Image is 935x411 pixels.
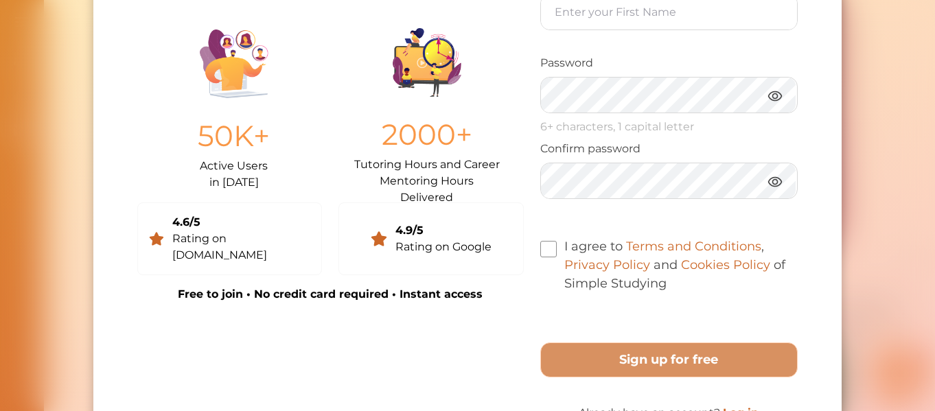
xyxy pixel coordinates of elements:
i: 1 [304,102,315,113]
div: 4.6/5 [172,214,310,231]
img: eye.3286bcf0.webp [767,173,783,190]
a: 4.6/5Rating on [DOMAIN_NAME] [137,202,322,275]
p: Hey there If you have any questions, I'm here to help! Just text back 'Hi' and choose from the fo... [120,47,302,87]
div: 4.9/5 [395,222,492,239]
span: 👋 [164,47,176,60]
p: 50K+ [198,115,270,158]
div: Rating on [DOMAIN_NAME] [172,231,310,263]
button: Sign up for free [540,342,798,377]
a: 4.9/5Rating on Google [338,202,523,275]
img: Illustration.25158f3c.png [200,30,268,98]
a: Privacy Policy [564,257,650,272]
span: 🌟 [274,73,286,87]
img: eye.3286bcf0.webp [767,87,783,104]
p: Active Users in [DATE] [200,158,268,191]
a: Terms and Conditions [626,239,761,254]
a: Cookies Policy [681,257,770,272]
img: Nini [120,14,146,40]
p: Tutoring Hours and Career Mentoring Hours Delivered [354,156,500,191]
p: Password [540,55,798,71]
p: Confirm password [540,141,798,157]
div: Rating on Google [395,239,492,255]
p: 2000+ [382,113,472,156]
div: Nini [154,23,170,36]
img: Group%201403.ccdcecb8.png [393,28,461,97]
label: I agree to , and of Simple Studying [540,237,798,293]
p: Free to join • No credit card required • Instant access [137,286,524,303]
p: 6+ characters, 1 capital letter [540,119,798,135]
